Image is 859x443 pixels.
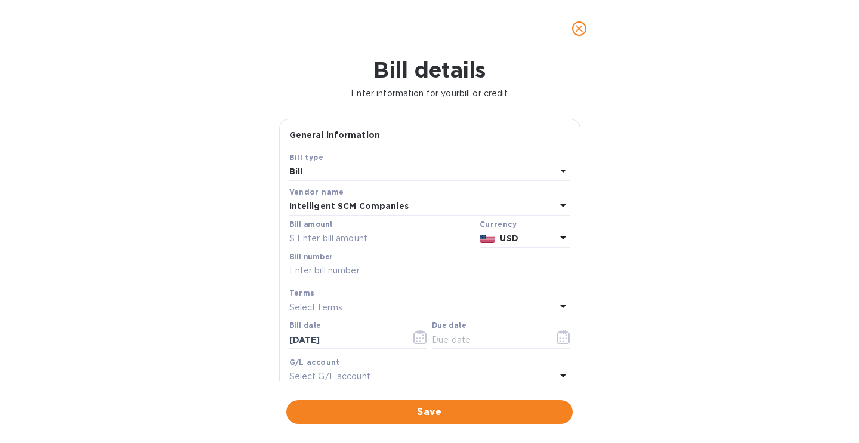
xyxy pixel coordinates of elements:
p: Enter information for your bill or credit [10,87,849,100]
label: Due date [432,322,466,330]
b: G/L account [289,358,340,367]
button: close [565,14,594,43]
label: Bill number [289,253,332,260]
label: Bill amount [289,221,332,228]
h1: Bill details [10,57,849,82]
b: Intelligent SCM Companies [289,201,409,211]
button: Save [286,400,573,424]
b: General information [289,130,381,140]
b: USD [500,233,518,243]
label: Bill date [289,322,321,330]
p: Select G/L account [289,370,370,383]
input: Enter bill number [289,262,570,280]
b: Terms [289,288,315,297]
span: Save [296,405,563,419]
p: Select terms [289,302,343,314]
input: Due date [432,331,545,349]
b: Vendor name [289,187,344,196]
b: Currency [480,220,517,229]
img: USD [480,235,496,243]
b: Bill type [289,153,324,162]
b: Bill [289,167,303,176]
input: $ Enter bill amount [289,230,475,248]
input: Select date [289,331,402,349]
